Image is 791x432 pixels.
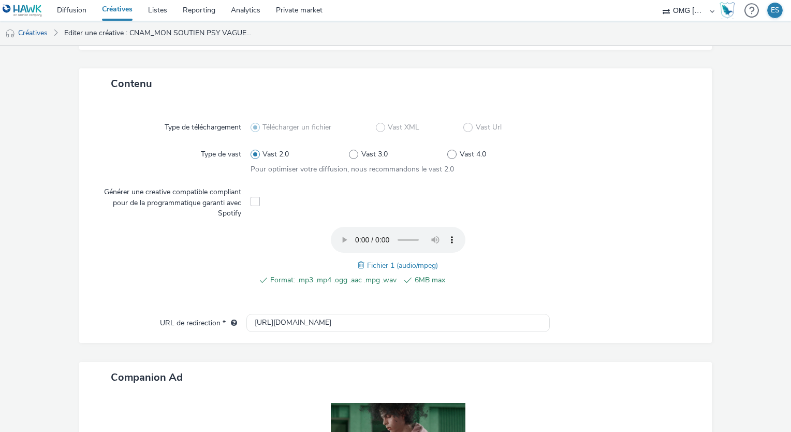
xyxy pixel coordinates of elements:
span: Format: .mp3 .mp4 .ogg .aac .mpg .wav [270,274,397,286]
span: Vast XML [388,122,419,133]
span: Fichier 1 (audio/mpeg) [367,261,438,270]
span: Companion Ad [111,370,183,384]
span: Télécharger un fichier [262,122,331,133]
div: L'URL de redirection sera utilisée comme URL de validation avec certains SSP et ce sera l'URL de ... [226,318,237,328]
img: undefined Logo [3,4,42,17]
span: Vast 3.0 [361,149,388,160]
label: Type de téléchargement [160,118,245,133]
img: audio [5,28,16,39]
span: Pour optimiser votre diffusion, nous recommandons le vast 2.0 [251,164,454,174]
label: URL de redirection * [156,314,241,328]
a: Hawk Academy [720,2,739,19]
div: ES [771,3,780,18]
label: Générer une creative compatible compliant pour de la programmatique garanti avec Spotify [98,183,245,219]
span: Vast 4.0 [460,149,486,160]
label: Type de vast [197,145,245,160]
span: Contenu [111,77,152,91]
img: Hawk Academy [720,2,735,19]
span: Vast 2.0 [262,149,289,160]
input: url... [246,314,550,332]
a: Editer une créative : CNAM_MON SOUTIEN PSY VAGUE 2_SEPTEMBRE 2025 [59,21,257,46]
span: 6MB max [415,274,541,286]
span: Vast Url [476,122,502,133]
